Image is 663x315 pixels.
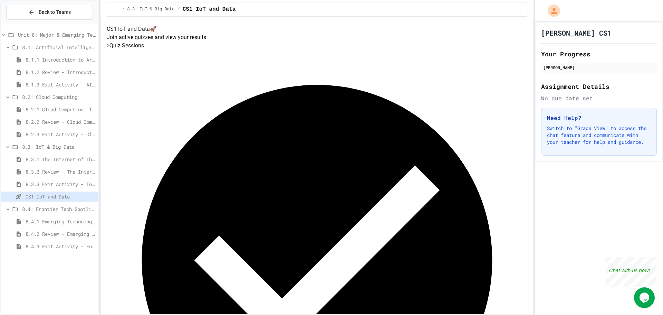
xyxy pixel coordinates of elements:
h3: Need Help? [547,114,651,122]
iframe: chat widget [606,257,656,287]
span: ... [112,7,119,12]
span: 8.1.1 Introduction to Artificial Intelligence [26,56,96,63]
span: / [122,7,124,12]
div: My Account [540,3,562,19]
h2: Assignment Details [541,82,657,91]
span: Back to Teams [39,9,71,16]
span: 8.3.3 Exit Activity - IoT Data Detective Challenge [26,180,96,188]
h5: > Quiz Sessions [107,41,527,50]
span: CS1 IoT and Data [26,193,96,200]
iframe: chat widget [634,287,656,308]
span: 8.4.2 Review - Emerging Technologies: Shaping Our Digital Future [26,230,96,238]
span: / [177,7,180,12]
span: CS1 IoT and Data [183,5,236,13]
span: 8.4.1 Emerging Technologies: Shaping Our Digital Future [26,218,96,225]
div: No due date set [541,94,657,102]
span: 8.2: Cloud Computing [22,93,96,101]
span: 8.3: IoT & Big Data [127,7,175,12]
div: [PERSON_NAME] [543,64,655,71]
span: 8.3.1 The Internet of Things and Big Data: Our Connected Digital World [26,156,96,163]
h2: Your Progress [541,49,657,59]
span: 8.1: Artificial Intelligence Basics [22,44,96,51]
span: 8.3.2 Review - The Internet of Things and Big Data [26,168,96,175]
span: 8.4.3 Exit Activity - Future Tech Challenge [26,243,96,250]
p: Join active quizzes and view your results [107,33,527,41]
h4: CS1 IoT and Data 🚀 [107,25,527,33]
span: 8.1.3 Exit Activity - AI Detective [26,81,96,88]
span: 8.3: IoT & Big Data [22,143,96,150]
span: 8.4: Frontier Tech Spotlight [22,205,96,213]
span: 8.2.2 Review - Cloud Computing [26,118,96,126]
button: Back to Teams [6,5,93,20]
span: 8.2.3 Exit Activity - Cloud Service Detective [26,131,96,138]
p: Switch to "Grade View" to access the chat feature and communicate with your teacher for help and ... [547,125,651,146]
h1: [PERSON_NAME] CS1 [541,28,612,38]
span: 8.2.1 Cloud Computing: Transforming the Digital World [26,106,96,113]
span: Unit 8: Major & Emerging Technologies [18,31,96,38]
span: 8.1.2 Review - Introduction to Artificial Intelligence [26,68,96,76]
